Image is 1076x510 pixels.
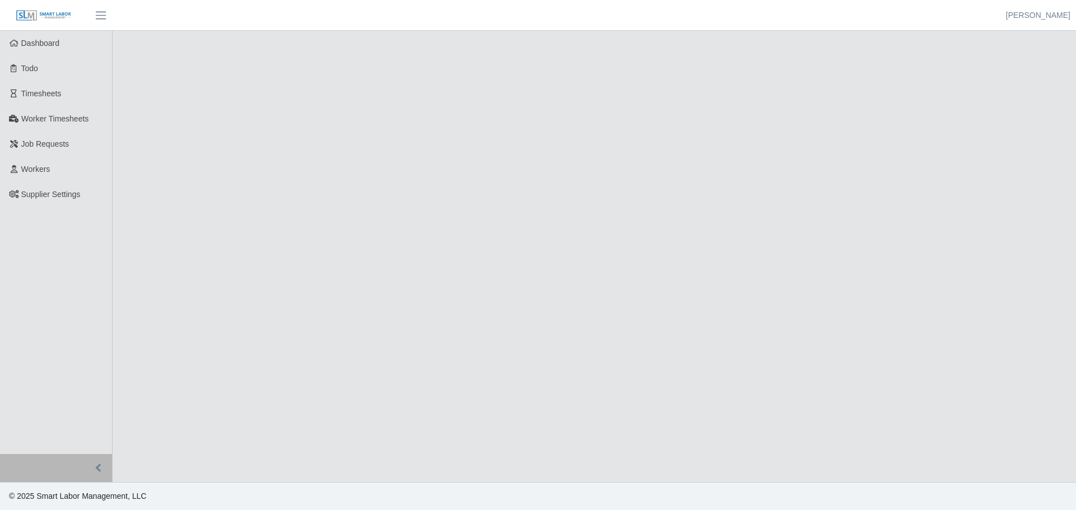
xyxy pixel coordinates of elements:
[21,165,50,174] span: Workers
[21,64,38,73] span: Todo
[21,114,89,123] span: Worker Timesheets
[1006,10,1070,21] a: [PERSON_NAME]
[21,139,69,148] span: Job Requests
[16,10,72,22] img: SLM Logo
[9,492,146,500] span: © 2025 Smart Labor Management, LLC
[21,190,81,199] span: Supplier Settings
[21,39,60,48] span: Dashboard
[21,89,62,98] span: Timesheets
